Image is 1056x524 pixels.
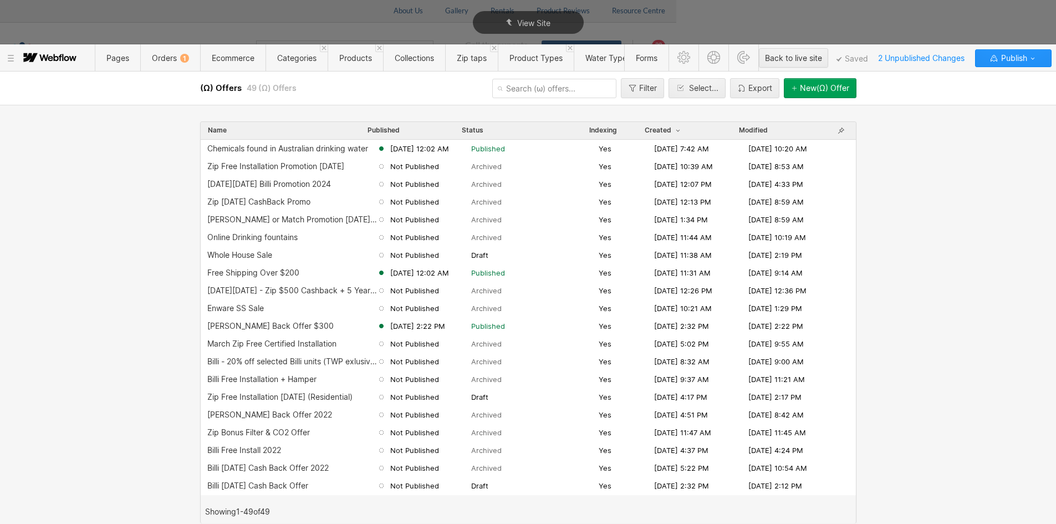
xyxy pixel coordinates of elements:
[644,125,683,135] button: Created
[599,445,611,455] span: Yes
[599,410,611,420] span: Yes
[207,233,298,242] div: Online Drinking fountains
[509,53,563,63] span: Product Types
[390,481,439,491] span: Not Published
[390,250,439,260] span: Not Published
[654,357,710,367] span: [DATE] 8:32 AM
[599,339,611,349] span: Yes
[669,78,726,98] button: Select...
[207,481,308,490] div: Billi [DATE] Cash Back Offer
[207,357,377,366] div: Billi - 20% off selected Billi units (TWP exlusive)
[748,445,803,455] span: [DATE] 4:24 PM
[748,197,804,207] span: [DATE] 8:59 AM
[247,83,297,93] span: 49 (Ω) Offers
[390,445,439,455] span: Not Published
[200,83,244,93] span: (Ω) Offers
[748,161,804,171] span: [DATE] 8:53 AM
[654,303,712,313] span: [DATE] 10:21 AM
[471,339,502,349] span: Archived
[654,215,708,225] span: [DATE] 1:34 PM
[207,464,329,472] div: Billi [DATE] Cash Back Offer 2022
[207,125,227,135] button: Name
[654,161,713,171] span: [DATE] 10:39 AM
[471,179,502,189] span: Archived
[390,392,439,402] span: Not Published
[207,251,272,260] div: Whole House Sale
[599,374,611,384] span: Yes
[800,84,849,93] div: New (Ω) Offer
[395,53,434,63] span: Collections
[320,44,328,52] a: Close 'Categories' tab
[471,215,502,225] span: Archived
[599,481,611,491] span: Yes
[390,339,439,349] span: Not Published
[599,215,611,225] span: Yes
[654,428,711,437] span: [DATE] 11:47 AM
[390,232,439,242] span: Not Published
[636,53,657,63] span: Forms
[490,44,498,52] a: Close 'Zip taps' tab
[390,374,439,384] span: Not Published
[471,392,488,402] span: Draft
[599,179,611,189] span: Yes
[599,357,611,367] span: Yes
[471,268,505,278] span: Published
[759,48,828,68] button: Back to live site
[471,303,502,313] span: Archived
[207,286,377,295] div: [DATE][DATE] - Zip $500 Cashback + 5 Year Warranty
[654,392,707,402] span: [DATE] 4:17 PM
[471,250,488,260] span: Draft
[207,446,281,455] div: Billi Free Install 2022
[748,463,807,473] span: [DATE] 10:54 AM
[471,428,502,437] span: Archived
[207,375,317,384] div: Billi Free Installation + Hamper
[654,179,712,189] span: [DATE] 12:07 PM
[748,179,803,189] span: [DATE] 4:33 PM
[765,50,822,67] div: Back to live site
[599,392,611,402] span: Yes
[599,428,611,437] span: Yes
[654,286,712,296] span: [DATE] 12:26 PM
[208,126,227,135] span: Name
[517,18,550,28] span: View Site
[645,126,682,135] span: Created
[748,286,807,296] span: [DATE] 12:36 PM
[654,197,711,207] span: [DATE] 12:13 PM
[748,144,807,154] span: [DATE] 10:20 AM
[621,78,664,98] button: Filter
[471,144,505,154] span: Published
[639,84,657,93] div: Filter
[599,463,611,473] span: Yes
[367,125,400,135] button: Published
[748,250,802,260] span: [DATE] 2:19 PM
[207,339,336,348] div: March Zip Free Certified Installation
[748,232,806,242] span: [DATE] 10:19 AM
[207,304,264,313] div: Enware SS Sale
[599,268,611,278] span: Yes
[748,215,804,225] span: [DATE] 8:59 AM
[738,125,768,135] button: Modified
[654,232,712,242] span: [DATE] 11:44 AM
[207,144,368,153] div: Chemicals found in Australian drinking water
[390,144,449,154] span: [DATE] 12:02 AM
[748,84,772,93] div: Export
[748,321,803,331] span: [DATE] 2:22 PM
[207,268,299,277] div: Free Shipping Over $200
[390,286,439,296] span: Not Published
[654,250,712,260] span: [DATE] 11:38 AM
[471,410,502,420] span: Archived
[471,481,488,491] span: Draft
[739,126,768,135] span: Modified
[748,428,806,437] span: [DATE] 11:45 AM
[390,161,439,171] span: Not Published
[689,84,718,93] div: Select...
[471,161,502,171] span: Archived
[207,322,334,330] div: [PERSON_NAME] Back Offer $300
[589,125,618,135] button: Indexing
[390,215,439,225] span: Not Published
[654,321,709,331] span: [DATE] 2:32 PM
[589,126,617,135] span: Indexing
[207,215,377,224] div: [PERSON_NAME] or Match Promotion [DATE] - [DATE]
[599,321,611,331] span: Yes
[462,126,483,135] div: Status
